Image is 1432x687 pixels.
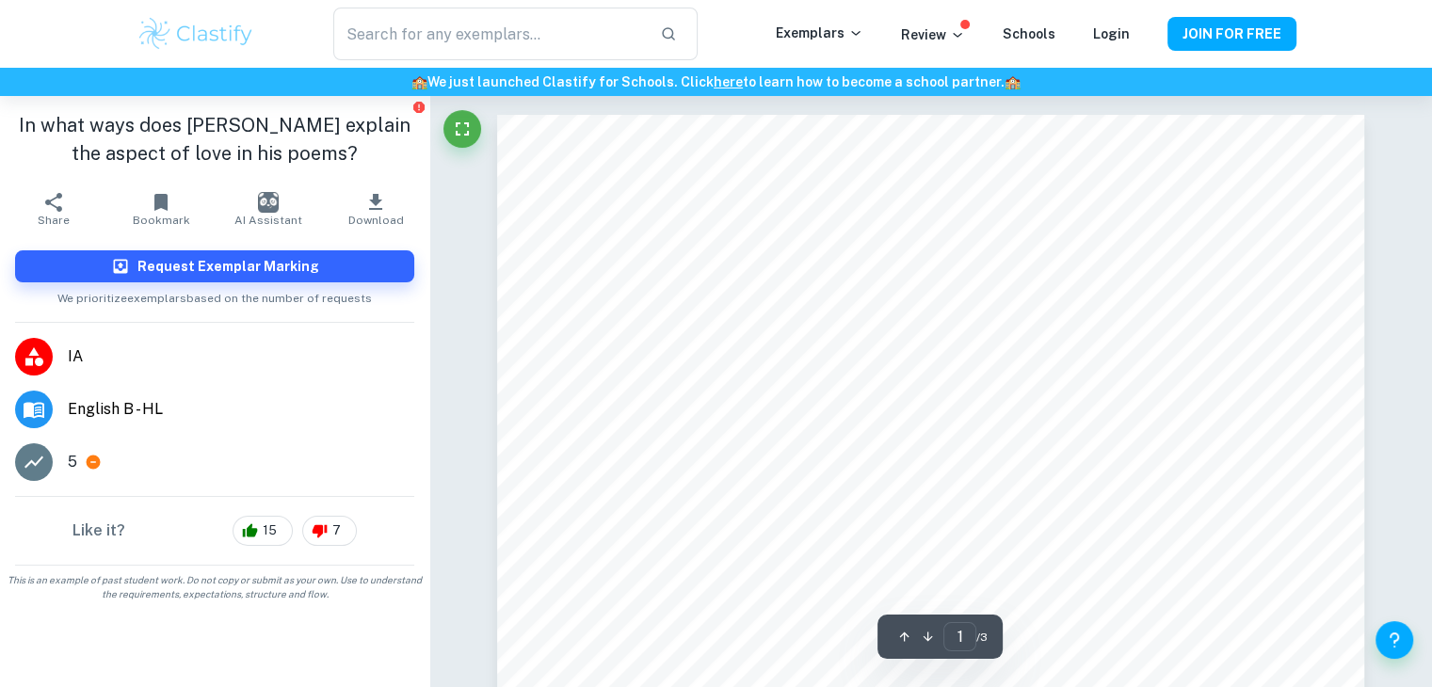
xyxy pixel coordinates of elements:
button: Download [322,183,429,235]
span: Download [348,214,404,227]
a: Login [1093,26,1130,41]
a: Schools [1003,26,1055,41]
a: here [714,74,743,89]
button: Bookmark [107,183,215,235]
span: / 3 [976,629,988,646]
h6: Like it? [72,519,125,542]
button: Report issue [411,100,426,114]
span: Bookmark [133,214,190,227]
h6: Request Exemplar Marking [137,256,319,277]
img: Clastify logo [137,15,256,53]
div: 15 [233,516,293,546]
span: Share [38,214,70,227]
button: AI Assistant [215,183,322,235]
h6: We just launched Clastify for Schools. Click to learn how to become a school partner. [4,72,1428,92]
button: Help and Feedback [1376,621,1413,659]
img: AI Assistant [258,192,279,213]
p: Review [901,24,965,45]
span: 🏫 [411,74,427,89]
div: 7 [302,516,357,546]
span: 7 [322,521,351,540]
button: Fullscreen [443,110,481,148]
button: Request Exemplar Marking [15,250,414,282]
span: 15 [252,521,287,540]
span: English B - HL [68,398,414,421]
span: AI Assistant [234,214,302,227]
span: IA [68,345,414,368]
button: JOIN FOR FREE [1167,17,1296,51]
span: 🏫 [1005,74,1021,89]
input: Search for any exemplars... [333,8,644,60]
h1: In what ways does [PERSON_NAME] explain the aspect of love in his poems? [15,111,414,168]
p: 5 [68,451,77,473]
p: Exemplars [776,23,863,43]
span: We prioritize exemplars based on the number of requests [57,282,372,307]
span: This is an example of past student work. Do not copy or submit as your own. Use to understand the... [8,573,422,601]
